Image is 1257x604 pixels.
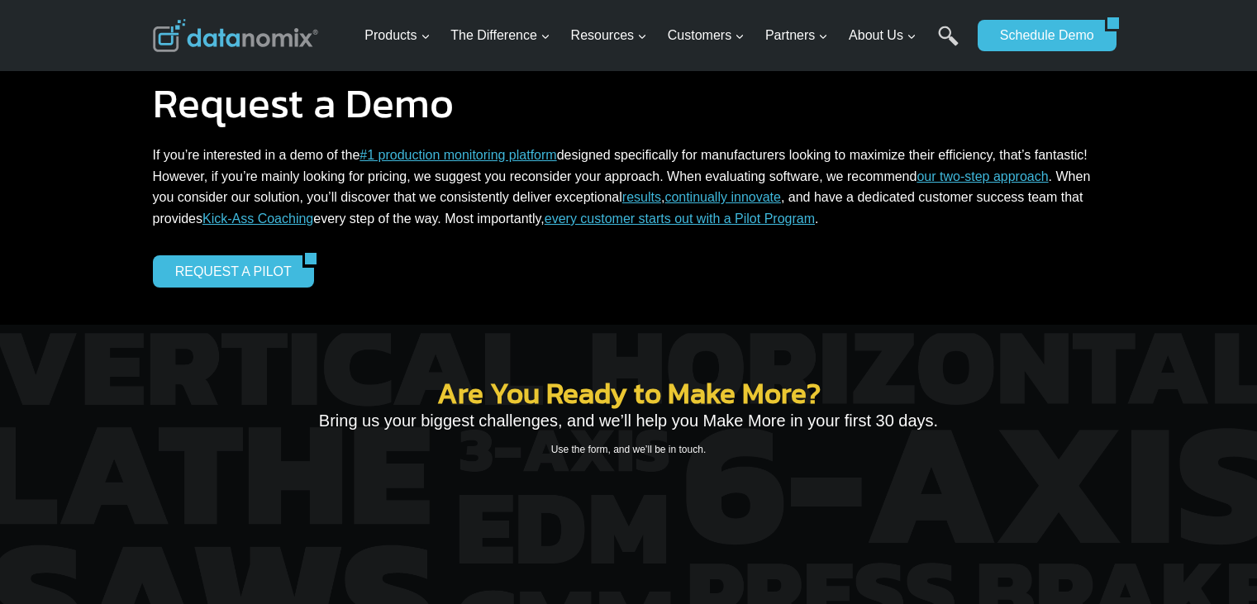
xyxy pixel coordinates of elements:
[257,442,1001,458] p: Use the form, and we’ll be in touch.
[153,255,302,287] a: REQUEST A PILOT
[978,20,1105,51] a: Schedule Demo
[664,190,781,204] a: continually innovate
[364,25,430,46] span: Products
[849,25,917,46] span: About Us
[545,212,815,226] a: every customer starts out with a Pilot Program
[450,25,550,46] span: The Difference
[571,25,647,46] span: Resources
[917,169,1048,183] a: our two-step approach
[622,190,661,204] a: results
[358,9,969,63] nav: Primary Navigation
[668,25,745,46] span: Customers
[153,19,318,52] img: Datanomix
[257,378,1001,407] h2: Are You Ready to Make More?
[938,26,959,63] a: Search
[202,212,313,226] a: Kick-Ass Coaching
[153,145,1105,229] p: If you’re interested in a demo of the designed specifically for manufacturers looking to maximize...
[359,148,556,162] a: #1 production monitoring platform
[765,25,828,46] span: Partners
[257,407,1001,434] p: Bring us your biggest challenges, and we’ll help you Make More in your first 30 days.
[153,83,1105,124] h1: Request a Demo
